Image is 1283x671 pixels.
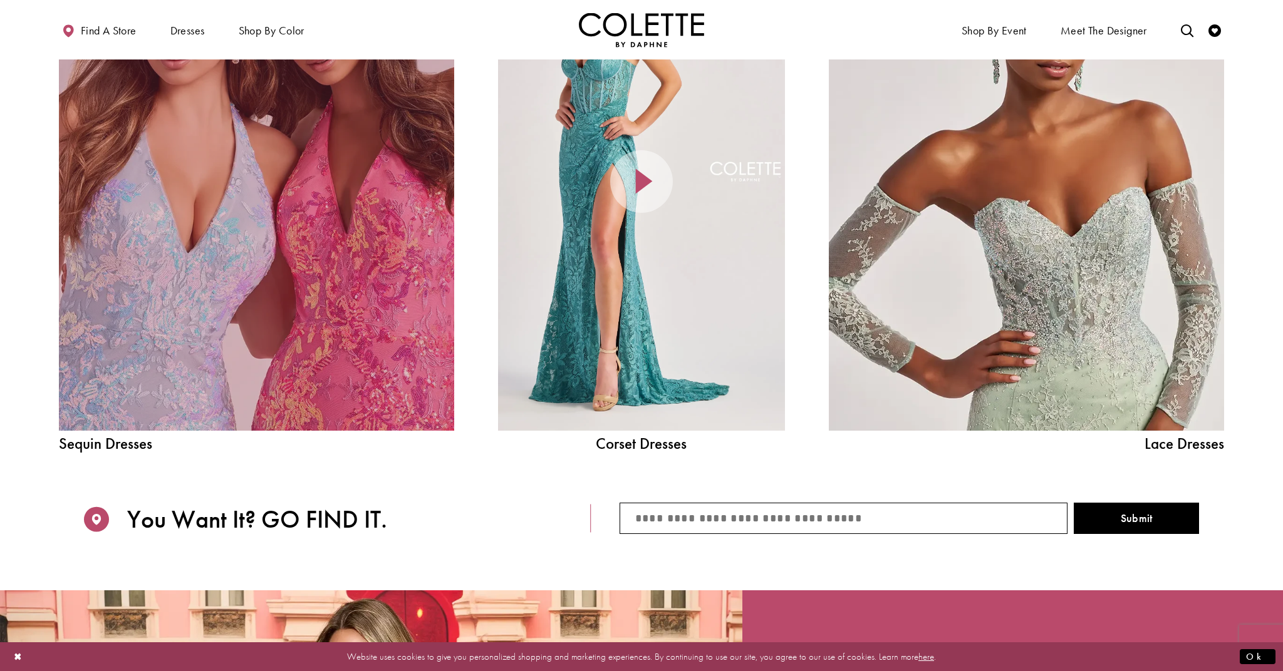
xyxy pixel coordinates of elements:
a: Toggle search [1178,13,1197,47]
span: Shop by color [236,13,308,47]
span: Dresses [170,24,205,37]
span: Sequin Dresses [59,436,454,451]
a: Corset Dresses [498,436,786,451]
span: Shop by color [239,24,304,37]
span: Shop By Event [962,24,1027,37]
span: Dresses [167,13,208,47]
button: Submit Dialog [1240,648,1275,664]
a: Check Wishlist [1205,13,1224,47]
span: Find a store [81,24,137,37]
form: Store Finder Form [591,503,1224,534]
button: Submit [1074,503,1199,534]
img: Colette by Daphne [579,13,704,47]
span: Shop By Event [958,13,1030,47]
a: here [918,650,934,662]
a: Visit Home Page [579,13,704,47]
p: Website uses cookies to give you personalized shopping and marketing experiences. By continuing t... [90,648,1193,665]
span: You Want It? GO FIND IT. [127,505,387,534]
a: Find a store [59,13,139,47]
span: Meet the designer [1061,24,1147,37]
a: Meet the designer [1057,13,1150,47]
button: Close Dialog [8,645,29,667]
span: Lace Dresses [829,436,1224,451]
input: City/State/ZIP code [620,503,1067,534]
